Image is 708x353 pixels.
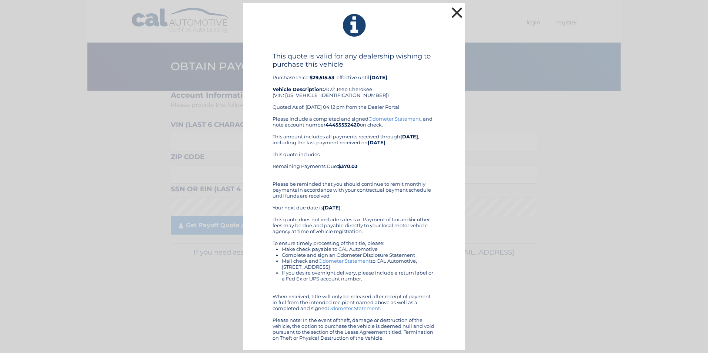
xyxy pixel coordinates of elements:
[282,270,435,282] li: If you desire overnight delivery, please include a return label or a Fed Ex or UPS account number.
[318,258,371,264] a: Odometer Statement
[282,252,435,258] li: Complete and sign an Odometer Disclosure Statement
[325,122,360,128] b: 44455532420
[310,74,334,80] b: $29,515.53
[323,205,341,211] b: [DATE]
[400,134,418,139] b: [DATE]
[328,305,380,311] a: Odometer Statement
[338,163,358,169] b: $370.03
[368,116,421,122] a: Odometer Statement
[450,5,464,20] button: ×
[368,139,385,145] b: [DATE]
[273,52,435,68] h4: This quote is valid for any dealership wishing to purchase this vehicle
[282,258,435,270] li: Mail check and to CAL Automotive, [STREET_ADDRESS]
[273,52,435,116] div: Purchase Price: , effective until 2022 Jeep Cherokee (VIN: [US_VEHICLE_IDENTIFICATION_NUMBER]) Qu...
[273,86,324,92] strong: Vehicle Description:
[370,74,387,80] b: [DATE]
[282,246,435,252] li: Make check payable to CAL Automotive
[273,151,435,175] div: This quote includes: Remaining Payments Due:
[273,116,435,341] div: Please include a completed and signed , and note account number on check. This amount includes al...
